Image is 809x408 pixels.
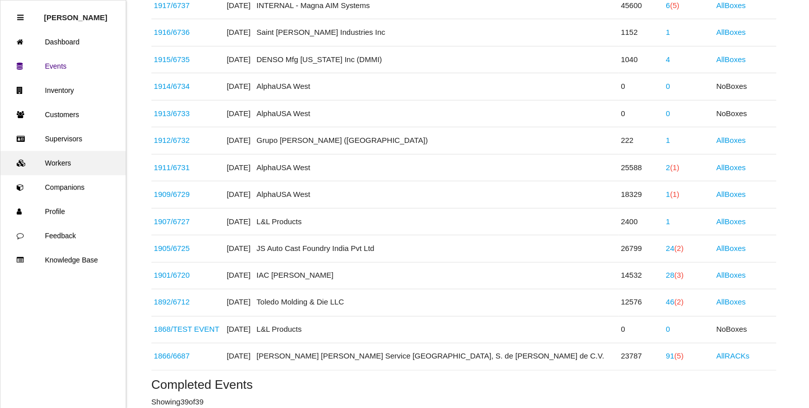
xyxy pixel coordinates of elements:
td: AlphaUSA West [254,100,619,127]
a: AllBoxes [717,1,746,10]
a: 1 [666,217,670,226]
a: 1866/6687 [154,352,190,361]
a: 1 [666,28,670,36]
td: 26799 [619,235,664,263]
td: 222 [619,127,664,155]
div: S1638 [154,108,222,120]
div: Close [17,6,24,30]
td: Grupo [PERSON_NAME] ([GEOGRAPHIC_DATA]) [254,127,619,155]
h5: Completed Events [151,378,777,392]
td: [PERSON_NAME] [PERSON_NAME] Service [GEOGRAPHIC_DATA], S. de [PERSON_NAME] de C.V. [254,343,619,371]
span: (1) [670,163,679,172]
td: [DATE] [224,289,254,317]
a: AllBoxes [717,298,746,307]
a: AllBoxes [717,271,746,280]
span: (2) [675,244,684,252]
div: S2700-00 [154,81,222,92]
td: JS Auto Cast Foundry India Pvt Ltd [254,235,619,263]
a: 1(1) [666,190,680,198]
a: 0 [666,325,670,334]
td: Saint [PERSON_NAME] Industries Inc [254,19,619,46]
a: 0 [666,82,670,90]
div: 68546289AB (@ Magna AIM) [154,351,222,363]
td: [DATE] [224,19,254,46]
a: 0 [666,109,670,118]
div: 10301666 [154,243,222,254]
td: L&L Products [254,208,619,235]
a: Workers [1,151,126,175]
a: 1915/6735 [154,55,190,64]
div: TEST EVENT [154,324,222,336]
div: 68427781AA; 68340793AA [154,297,222,309]
a: AllBoxes [717,217,746,226]
span: (5) [675,352,684,361]
a: Profile [1,199,126,224]
a: Events [1,54,126,78]
span: (3) [675,271,684,280]
a: 1909/6729 [154,190,190,198]
td: AlphaUSA West [254,181,619,209]
a: 1912/6732 [154,136,190,144]
td: [DATE] [224,181,254,209]
td: [DATE] [224,46,254,73]
a: Supervisors [1,127,126,151]
a: 6(5) [666,1,680,10]
td: [DATE] [224,316,254,343]
a: 1917/6737 [154,1,190,10]
a: 1905/6725 [154,244,190,252]
td: [DATE] [224,100,254,127]
a: 1916/6736 [154,28,190,36]
div: S2066-00 [154,189,222,200]
td: No Boxes [714,73,777,100]
a: 1892/6712 [154,298,190,307]
a: 1913/6733 [154,109,190,118]
td: [DATE] [224,127,254,155]
td: 25588 [619,154,664,181]
div: F17630B [154,162,222,174]
span: (1) [670,190,679,198]
a: 1901/6720 [154,271,190,280]
td: 0 [619,316,664,343]
a: 4 [666,55,670,64]
td: AlphaUSA West [254,154,619,181]
a: 24(2) [666,244,684,252]
td: 0 [619,73,664,100]
a: Dashboard [1,30,126,54]
p: Rosie Blandino [44,6,107,22]
a: Companions [1,175,126,199]
a: 1868/TEST EVENT [154,325,220,334]
td: [DATE] [224,73,254,100]
a: 1914/6734 [154,82,190,90]
td: IAC [PERSON_NAME] [254,262,619,289]
a: AllBoxes [717,244,746,252]
td: [DATE] [224,262,254,289]
div: LJ6B S279D81 AA (45063) [154,216,222,228]
td: [DATE] [224,208,254,235]
a: Customers [1,103,126,127]
a: 1907/6727 [154,217,190,226]
a: 91(5) [666,352,684,361]
a: 2(1) [666,163,680,172]
a: 1 [666,136,670,144]
a: Knowledge Base [1,248,126,272]
td: DENSO Mfg [US_STATE] Inc (DMMI) [254,46,619,73]
td: Toledo Molding & Die LLC [254,289,619,317]
td: 14532 [619,262,664,289]
td: 23787 [619,343,664,371]
td: L&L Products [254,316,619,343]
a: AllBoxes [717,136,746,144]
span: (5) [670,1,679,10]
div: 68403783AB [154,27,222,38]
a: 28(3) [666,271,684,280]
td: 2400 [619,208,664,235]
div: PJ6B S045A76 AG3JA6 [154,270,222,282]
a: Feedback [1,224,126,248]
a: AllBoxes [717,55,746,64]
a: AllBoxes [717,28,746,36]
td: AlphaUSA West [254,73,619,100]
td: No Boxes [714,100,777,127]
a: Inventory [1,78,126,103]
td: No Boxes [714,316,777,343]
td: [DATE] [224,343,254,371]
td: 12576 [619,289,664,317]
